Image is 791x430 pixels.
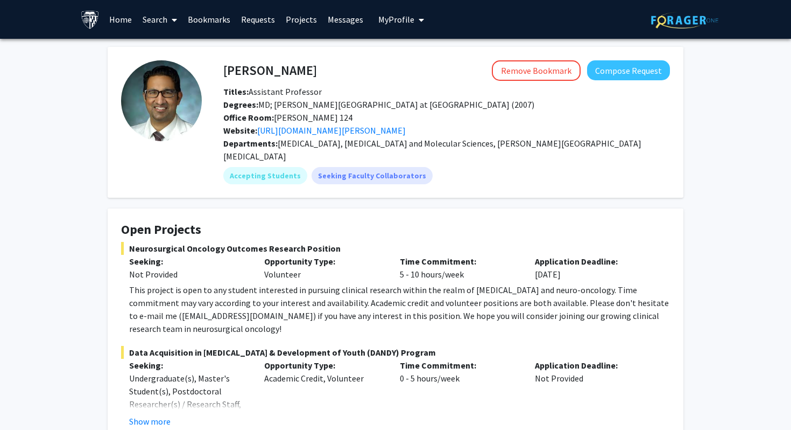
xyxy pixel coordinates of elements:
[223,167,307,184] mat-chip: Accepting Students
[129,359,248,372] p: Seeking:
[264,359,383,372] p: Opportunity Type:
[223,60,317,80] h4: [PERSON_NAME]
[527,359,662,428] div: Not Provided
[256,359,391,428] div: Academic Credit, Volunteer
[651,12,718,29] img: ForagerOne Logo
[223,138,641,162] span: [MEDICAL_DATA], [MEDICAL_DATA] and Molecular Sciences, [PERSON_NAME][GEOGRAPHIC_DATA][MEDICAL_DATA]
[223,99,534,110] span: MD; [PERSON_NAME][GEOGRAPHIC_DATA] at [GEOGRAPHIC_DATA] (2007)
[121,222,670,238] h4: Open Projects
[587,60,670,80] button: Compose Request to Raj Mukherjee
[223,86,249,97] b: Titles:
[280,1,322,38] a: Projects
[392,255,527,281] div: 5 - 10 hours/week
[223,112,274,123] b: Office Room:
[129,255,248,268] p: Seeking:
[8,382,46,422] iframe: Chat
[257,125,406,136] a: Opens in a new tab
[223,125,257,136] b: Website:
[535,359,654,372] p: Application Deadline:
[104,1,137,38] a: Home
[400,255,519,268] p: Time Commitment:
[223,99,258,110] b: Degrees:
[492,60,581,81] button: Remove Bookmark
[129,268,248,281] div: Not Provided
[121,242,670,255] span: Neurosurgical Oncology Outcomes Research Position
[264,255,383,268] p: Opportunity Type:
[182,1,236,38] a: Bookmarks
[129,415,171,428] button: Show more
[129,283,670,335] div: This project is open to any student interested in pursuing clinical research within the realm of ...
[137,1,182,38] a: Search
[121,60,202,141] img: Profile Picture
[322,1,369,38] a: Messages
[121,346,670,359] span: Data Acquisition in [MEDICAL_DATA] & Development of Youth (DANDY) Program
[256,255,391,281] div: Volunteer
[400,359,519,372] p: Time Commitment:
[312,167,433,184] mat-chip: Seeking Faculty Collaborators
[223,86,322,97] span: Assistant Professor
[535,255,654,268] p: Application Deadline:
[378,14,414,25] span: My Profile
[527,255,662,281] div: [DATE]
[236,1,280,38] a: Requests
[223,112,352,123] span: [PERSON_NAME] 124
[392,359,527,428] div: 0 - 5 hours/week
[81,10,100,29] img: Johns Hopkins University Logo
[223,138,278,149] b: Departments:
